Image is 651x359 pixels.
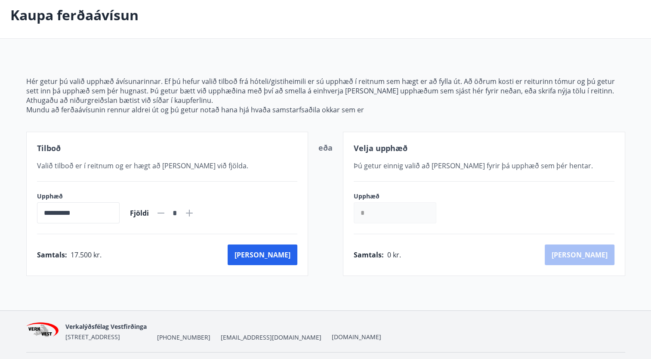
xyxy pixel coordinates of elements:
span: [STREET_ADDRESS] [65,333,120,341]
button: [PERSON_NAME] [228,244,297,265]
span: Velja upphæð [354,143,407,153]
span: Tilboð [37,143,61,153]
span: Þú getur einnig valið að [PERSON_NAME] fyrir þá upphæð sem þér hentar. [354,161,593,170]
p: Kaupa ferðaávísun [10,6,139,25]
span: [PHONE_NUMBER] [157,333,210,342]
label: Upphæð [37,192,120,201]
span: [EMAIL_ADDRESS][DOMAIN_NAME] [221,333,321,342]
label: Upphæð [354,192,445,201]
img: jihgzMk4dcgjRAW2aMgpbAqQEG7LZi0j9dOLAUvz.png [26,322,59,341]
span: 0 kr. [387,250,401,260]
span: Fjöldi [130,208,149,218]
span: Verkalýðsfélag Vestfirðinga [65,322,147,331]
span: Samtals : [37,250,67,260]
p: Mundu að ferðaávísunin rennur aldrei út og þú getur notað hana hjá hvaða samstarfsaðila okkar sem er [26,105,625,115]
span: Samtals : [354,250,384,260]
span: eða [318,142,333,153]
span: Valið tilboð er í reitnum og er hægt að [PERSON_NAME] við fjölda. [37,161,248,170]
p: Hér getur þú valið upphæð ávísunarinnar. Ef þú hefur valið tilboð frá hóteli/gistiheimili er sú u... [26,77,625,96]
a: [DOMAIN_NAME] [332,333,381,341]
span: 17.500 kr. [71,250,102,260]
p: Athugaðu að niðurgreiðslan bætist við síðar í kaupferlinu. [26,96,625,105]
